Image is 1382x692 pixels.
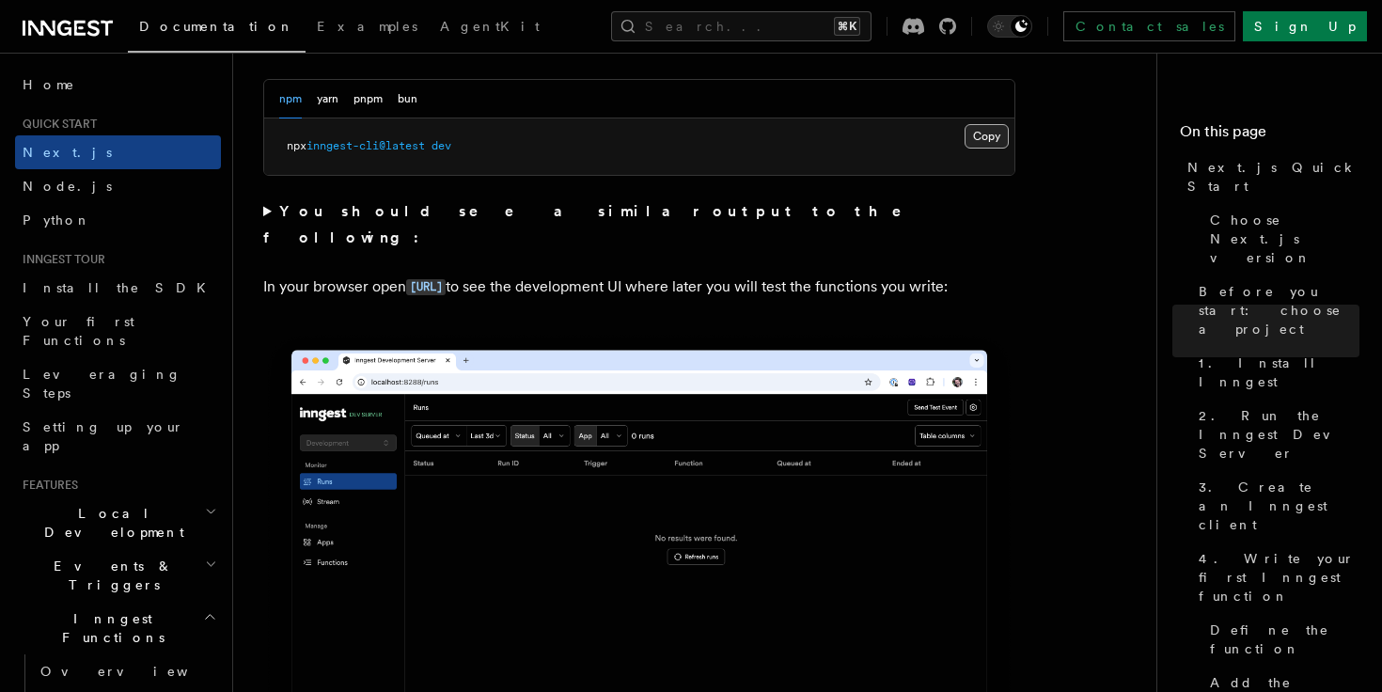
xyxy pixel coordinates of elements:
[15,203,221,237] a: Python
[15,68,221,102] a: Home
[15,357,221,410] a: Leveraging Steps
[23,212,91,228] span: Python
[279,80,302,118] button: npm
[353,80,383,118] button: pnpm
[15,305,221,357] a: Your first Functions
[1202,203,1359,275] a: Choose Next.js version
[23,280,217,295] span: Install the SDK
[1199,282,1359,338] span: Before you start: choose a project
[306,139,425,152] span: inngest-cli@latest
[317,80,338,118] button: yarn
[15,169,221,203] a: Node.js
[33,654,221,688] a: Overview
[15,410,221,463] a: Setting up your app
[139,19,294,34] span: Documentation
[1191,470,1359,542] a: 3. Create an Inngest client
[1063,11,1235,41] a: Contact sales
[23,179,112,194] span: Node.js
[1180,120,1359,150] h4: On this page
[15,135,221,169] a: Next.js
[1243,11,1367,41] a: Sign Up
[23,314,134,348] span: Your first Functions
[263,202,928,246] strong: You should see a similar output to the following:
[611,11,872,41] button: Search...⌘K
[965,124,1009,149] button: Copy
[15,478,78,493] span: Features
[15,271,221,305] a: Install the SDK
[429,6,551,51] a: AgentKit
[15,602,221,654] button: Inngest Functions
[15,609,203,647] span: Inngest Functions
[1210,621,1359,658] span: Define the function
[317,19,417,34] span: Examples
[1191,346,1359,399] a: 1. Install Inngest
[987,15,1032,38] button: Toggle dark mode
[1199,406,1359,463] span: 2. Run the Inngest Dev Server
[1199,549,1359,605] span: 4. Write your first Inngest function
[406,277,446,295] a: [URL]
[1191,399,1359,470] a: 2. Run the Inngest Dev Server
[15,117,97,132] span: Quick start
[15,549,221,602] button: Events & Triggers
[834,17,860,36] kbd: ⌘K
[23,145,112,160] span: Next.js
[287,139,306,152] span: npx
[15,252,105,267] span: Inngest tour
[1202,613,1359,666] a: Define the function
[1187,158,1359,196] span: Next.js Quick Start
[40,664,234,679] span: Overview
[15,496,221,549] button: Local Development
[406,279,446,295] code: [URL]
[440,19,540,34] span: AgentKit
[263,274,1015,301] p: In your browser open to see the development UI where later you will test the functions you write:
[263,198,1015,251] summary: You should see a similar output to the following:
[432,139,451,152] span: dev
[1191,275,1359,346] a: Before you start: choose a project
[398,80,417,118] button: bun
[128,6,306,53] a: Documentation
[23,75,75,94] span: Home
[1210,211,1359,267] span: Choose Next.js version
[15,557,205,594] span: Events & Triggers
[23,419,184,453] span: Setting up your app
[23,367,181,401] span: Leveraging Steps
[306,6,429,51] a: Examples
[1191,542,1359,613] a: 4. Write your first Inngest function
[1180,150,1359,203] a: Next.js Quick Start
[1199,354,1359,391] span: 1. Install Inngest
[15,504,205,542] span: Local Development
[1199,478,1359,534] span: 3. Create an Inngest client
